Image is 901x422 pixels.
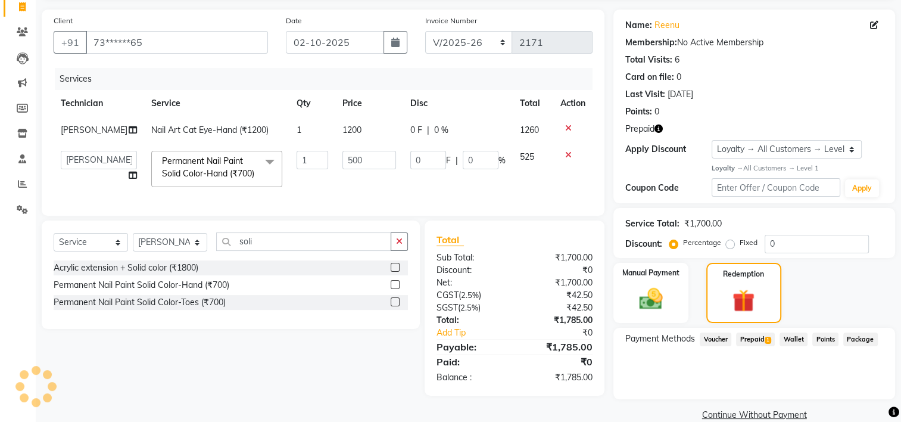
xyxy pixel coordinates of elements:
div: All Customers → Level 1 [712,163,883,173]
div: 6 [675,54,679,66]
button: Apply [845,179,879,197]
div: Acrylic extension + Solid color (₹1800) [54,262,198,274]
a: Reenu [654,19,679,32]
span: Prepaid [736,333,775,346]
span: F [446,154,451,167]
span: [PERSON_NAME] [61,125,127,135]
span: 1 [297,125,301,135]
label: Percentage [683,237,721,248]
th: Service [144,90,289,117]
span: Nail Art Cat Eye-Hand (₹1200) [151,125,269,135]
span: Permanent Nail Paint Solid Color-Hand (₹700) [162,156,254,179]
label: Client [54,15,73,26]
span: | [456,154,458,167]
span: SGST [437,302,458,313]
th: Price [335,90,403,117]
div: Apply Discount [625,143,711,156]
div: ₹1,785.00 [515,340,601,354]
span: 0 % [434,124,448,136]
div: 0 [654,105,659,118]
span: 0 F [410,124,422,136]
a: Add Tip [428,327,529,339]
a: x [254,168,260,179]
span: % [498,154,506,167]
input: Enter Offer / Coupon Code [712,178,840,197]
div: Net: [428,277,515,289]
div: No Active Membership [625,36,883,49]
div: Last Visit: [625,88,665,101]
div: Coupon Code [625,182,711,194]
div: Points: [625,105,652,118]
div: Balance : [428,371,515,384]
div: ₹1,700.00 [515,277,601,289]
div: ₹0 [515,264,601,277]
div: ₹42.50 [515,302,601,314]
span: Points [812,333,838,346]
span: Payment Methods [625,333,695,345]
div: Name: [625,19,652,32]
th: Qty [289,90,335,117]
span: Package [843,333,878,346]
div: Sub Total: [428,252,515,264]
div: Total: [428,314,515,327]
div: ₹1,785.00 [515,371,601,384]
th: Technician [54,90,144,117]
span: Voucher [700,333,731,346]
label: Redemption [723,269,764,280]
div: ( ) [428,289,515,302]
div: ₹42.50 [515,289,601,302]
div: 0 [676,71,681,83]
input: Search by Name/Mobile/Email/Code [86,31,268,54]
th: Total [513,90,554,117]
div: Payable: [428,340,515,354]
img: _gift.svg [725,287,762,315]
span: Total [437,234,464,246]
span: | [427,124,429,136]
div: Permanent Nail Paint Solid Color-Hand (₹700) [54,279,229,291]
label: Fixed [740,237,757,248]
span: 525 [520,151,534,162]
img: _cash.svg [632,286,670,313]
div: ( ) [428,302,515,314]
span: Prepaid [625,123,654,135]
a: Continue Without Payment [616,409,893,421]
div: Services [55,68,601,90]
span: 2.5% [461,290,479,300]
div: ₹1,700.00 [515,252,601,264]
strong: Loyalty → [712,164,743,172]
span: 1200 [342,125,361,135]
div: ₹1,785.00 [515,314,601,327]
label: Date [286,15,302,26]
span: Wallet [780,333,808,346]
div: Total Visits: [625,54,672,66]
button: +91 [54,31,87,54]
div: ₹0 [515,355,601,369]
div: Discount: [428,264,515,277]
span: CGST [437,290,459,300]
div: Membership: [625,36,677,49]
span: 1260 [520,125,539,135]
th: Action [553,90,593,117]
span: 2.5% [460,303,478,312]
div: Discount: [625,238,662,250]
div: [DATE] [668,88,693,101]
div: Paid: [428,355,515,369]
div: ₹1,700.00 [684,218,722,230]
th: Disc [403,90,513,117]
div: Permanent Nail Paint Solid Color-Toes (₹700) [54,296,226,309]
input: Search or Scan [216,232,391,251]
div: ₹0 [529,327,602,339]
div: Service Total: [625,218,679,230]
span: 1 [765,337,771,344]
label: Invoice Number [425,15,477,26]
label: Manual Payment [622,268,679,278]
div: Card on file: [625,71,674,83]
